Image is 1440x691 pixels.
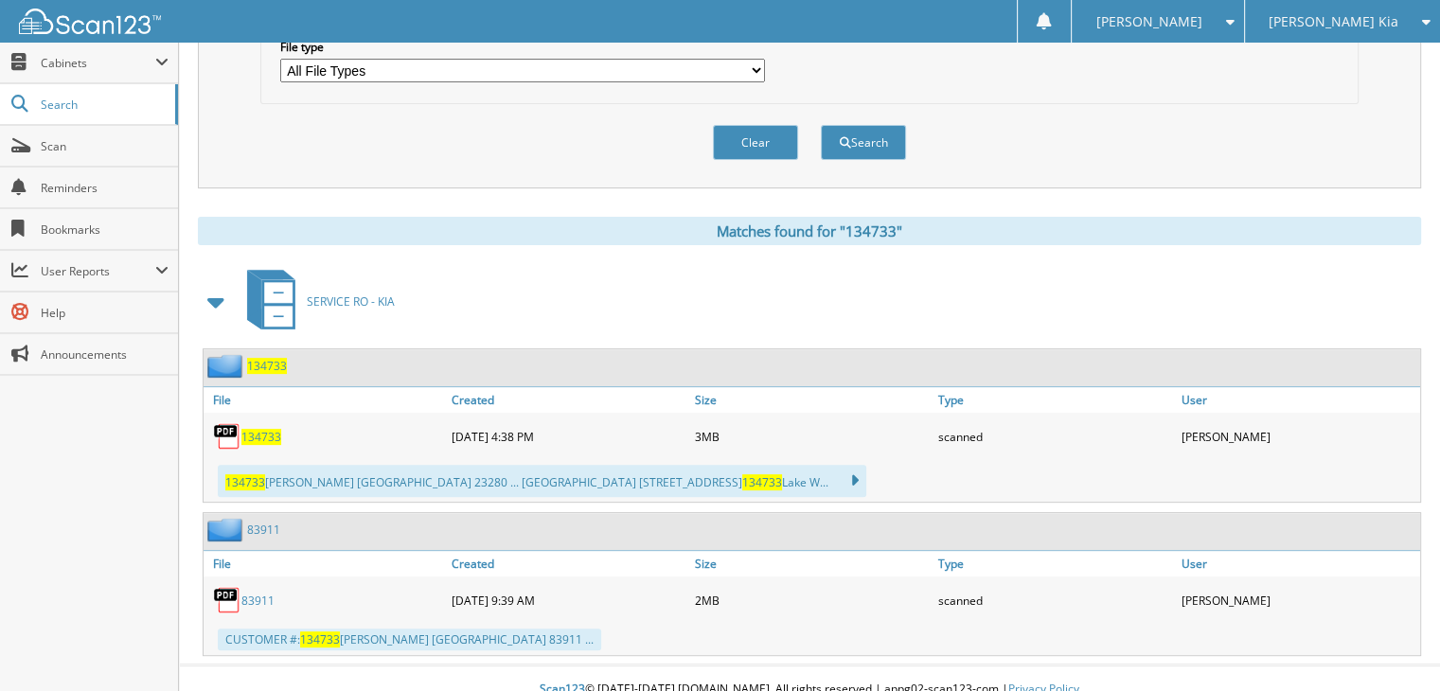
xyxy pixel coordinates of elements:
div: Matches found for "134733" [198,217,1421,245]
a: File [204,551,447,576]
a: User [1177,387,1420,413]
a: Type [933,387,1177,413]
span: Reminders [41,180,169,196]
label: File type [280,39,765,55]
div: CUSTOMER #: [PERSON_NAME] [GEOGRAPHIC_DATA] 83911 ... [218,629,601,650]
div: 2MB [690,581,933,619]
a: SERVICE RO - KIA [236,264,395,339]
div: [DATE] 9:39 AM [447,581,690,619]
span: Scan [41,138,169,154]
span: [PERSON_NAME] Kia [1269,16,1398,27]
span: [PERSON_NAME] [1095,16,1201,27]
img: PDF.png [213,422,241,451]
a: Type [933,551,1177,576]
span: SERVICE RO - KIA [307,293,395,310]
span: Announcements [41,346,169,363]
iframe: Chat Widget [1345,600,1440,691]
a: Size [690,387,933,413]
div: 3MB [690,417,933,455]
a: 83911 [241,593,275,609]
img: scan123-logo-white.svg [19,9,161,34]
span: Cabinets [41,55,155,71]
div: [PERSON_NAME] [1177,417,1420,455]
button: Clear [713,125,798,160]
div: [PERSON_NAME] [GEOGRAPHIC_DATA] 23280 ... [GEOGRAPHIC_DATA] [STREET_ADDRESS] Lake W... [218,465,866,497]
button: Search [821,125,906,160]
img: folder2.png [207,518,247,541]
a: 134733 [241,429,281,445]
img: PDF.png [213,586,241,614]
a: Created [447,551,690,576]
span: Bookmarks [41,221,169,238]
div: [DATE] 4:38 PM [447,417,690,455]
a: 83911 [247,522,280,538]
a: Size [690,551,933,576]
div: scanned [933,581,1177,619]
span: 134733 [225,474,265,490]
div: [PERSON_NAME] [1177,581,1420,619]
a: File [204,387,447,413]
span: Help [41,305,169,321]
img: folder2.png [207,354,247,378]
span: Search [41,97,166,113]
div: scanned [933,417,1177,455]
a: User [1177,551,1420,576]
span: User Reports [41,263,155,279]
span: 134733 [300,631,340,647]
a: 134733 [247,358,287,374]
a: Created [447,387,690,413]
span: 134733 [742,474,782,490]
